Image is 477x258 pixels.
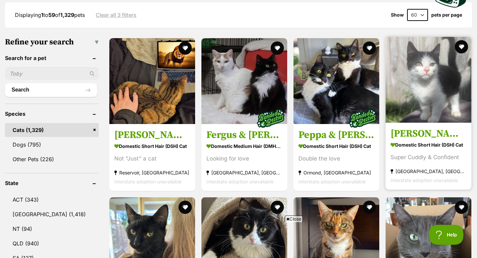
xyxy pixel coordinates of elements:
[298,129,374,141] h3: Peppa & [PERSON_NAME]
[293,124,379,191] a: Peppa & [PERSON_NAME] Domestic Short Hair (DSH) Cat Double the love Ormond, [GEOGRAPHIC_DATA] Int...
[78,225,399,255] iframe: Advertisement
[5,193,99,207] a: ACT (343)
[5,152,99,166] a: Other Pets (226)
[5,67,99,80] input: Toby
[109,124,195,191] a: [PERSON_NAME] Domestic Short Hair (DSH) Cat Not "Just" a cat Reservoir, [GEOGRAPHIC_DATA] Interst...
[346,102,379,135] img: bonded besties
[60,12,74,18] strong: 1,329
[298,141,374,151] strong: Domestic Short Hair (DSH) Cat
[5,83,97,97] button: Search
[271,41,284,55] button: favourite
[96,12,136,18] a: Clear all 3 filters
[15,12,85,18] span: Displaying to of pets
[5,138,99,152] a: Dogs (795)
[5,207,99,221] a: [GEOGRAPHIC_DATA] (1,418)
[201,124,287,191] a: Fergus & [PERSON_NAME] Domestic Medium Hair (DMH) Cat Looking for love [GEOGRAPHIC_DATA], [GEOGRA...
[391,127,466,140] h3: [PERSON_NAME]
[455,201,468,214] button: favourite
[179,41,192,55] button: favourite
[114,179,182,184] span: Interstate adoption unavailable
[114,154,190,163] div: Not "Just" a cat
[429,225,464,245] iframe: Help Scout Beacon - Open
[386,122,471,190] a: [PERSON_NAME] Domestic Short Hair (DSH) Cat Super Cuddly & Confident [GEOGRAPHIC_DATA], [GEOGRAPH...
[363,41,376,55] button: favourite
[5,180,99,186] header: State
[391,12,404,18] span: Show
[386,37,471,123] img: Emilia - Domestic Short Hair (DSH) Cat
[5,111,99,117] header: Species
[271,201,284,214] button: favourite
[391,140,466,150] strong: Domestic Short Hair (DSH) Cat
[5,123,99,137] a: Cats (1,329)
[114,141,190,151] strong: Domestic Short Hair (DSH) Cat
[114,168,190,177] strong: Reservoir, [GEOGRAPHIC_DATA]
[206,129,282,141] h3: Fergus & [PERSON_NAME]
[455,40,468,53] button: favourite
[5,55,99,61] header: Search for a pet
[391,153,466,162] div: Super Cuddly & Confident
[298,168,374,177] strong: Ormond, [GEOGRAPHIC_DATA]
[109,38,195,124] img: Sasha - Domestic Short Hair (DSH) Cat
[41,12,43,18] strong: 1
[363,201,376,214] button: favourite
[5,236,99,250] a: QLD (940)
[298,154,374,163] div: Double the love
[5,222,99,236] a: NT (94)
[298,179,366,184] span: Interstate adoption unavailable
[431,12,462,18] label: pets per page
[206,141,282,151] strong: Domestic Medium Hair (DMH) Cat
[391,167,466,176] strong: [GEOGRAPHIC_DATA], [GEOGRAPHIC_DATA]
[179,201,192,214] button: favourite
[285,216,303,222] span: Close
[206,154,282,163] div: Looking for love
[254,102,287,135] img: bonded besties
[201,38,287,124] img: Fergus & Dorrie - Domestic Medium Hair (DMH) Cat
[48,12,55,18] strong: 59
[114,129,190,141] h3: [PERSON_NAME]
[293,38,379,124] img: Peppa & Tabitha - Domestic Short Hair (DSH) Cat
[5,37,99,47] h3: Refine your search
[391,177,458,183] span: Interstate adoption unavailable
[206,179,274,184] span: Interstate adoption unavailable
[206,168,282,177] strong: [GEOGRAPHIC_DATA], [GEOGRAPHIC_DATA]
